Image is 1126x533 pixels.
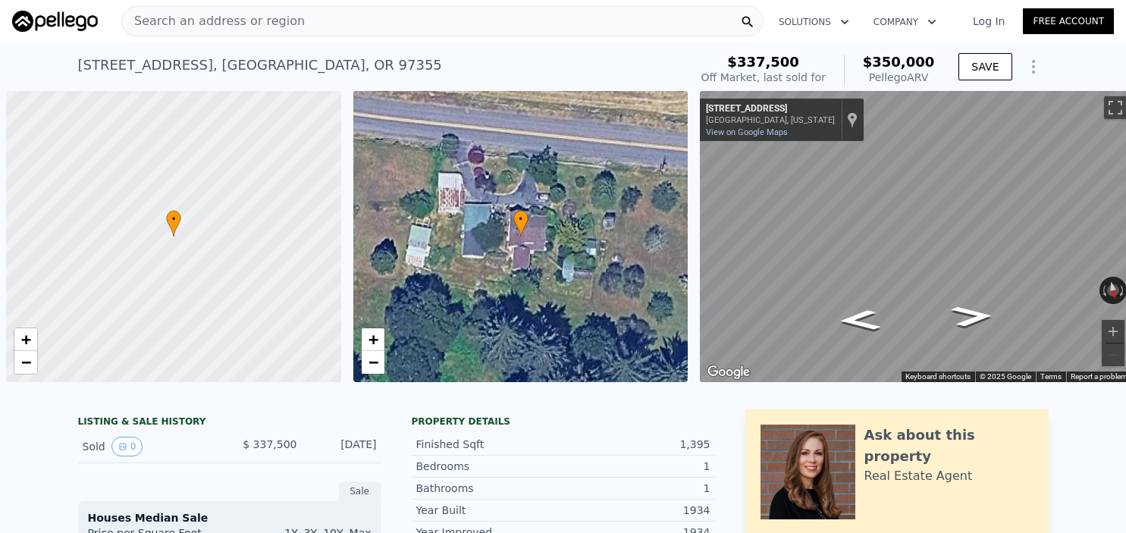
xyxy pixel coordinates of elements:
[863,70,935,85] div: Pellego ARV
[863,54,935,70] span: $350,000
[111,437,143,456] button: View historical data
[309,437,377,456] div: [DATE]
[166,210,181,237] div: •
[704,362,754,382] img: Google
[362,328,384,351] a: Zoom in
[416,459,563,474] div: Bedrooms
[864,467,973,485] div: Real Estate Agent
[563,481,710,496] div: 1
[1099,277,1108,304] button: Rotate counterclockwise
[78,55,442,76] div: [STREET_ADDRESS] , [GEOGRAPHIC_DATA] , OR 97355
[368,353,378,372] span: −
[727,54,799,70] span: $337,500
[78,415,381,431] div: LISTING & SALE HISTORY
[412,415,715,428] div: Property details
[14,351,37,374] a: Zoom out
[1102,320,1124,343] button: Zoom in
[416,503,563,518] div: Year Built
[563,459,710,474] div: 1
[958,53,1012,80] button: SAVE
[88,510,372,525] div: Houses Median Sale
[122,12,305,30] span: Search an address or region
[368,330,378,349] span: +
[362,351,384,374] a: Zoom out
[704,362,754,382] a: Open this area in Google Maps (opens a new window)
[513,210,528,237] div: •
[861,8,949,36] button: Company
[513,212,528,226] span: •
[1018,52,1049,82] button: Show Options
[1102,343,1124,366] button: Zoom out
[416,437,563,452] div: Finished Sqft
[1105,276,1121,305] button: Reset the view
[701,70,826,85] div: Off Market, last sold for
[416,481,563,496] div: Bathrooms
[563,503,710,518] div: 1934
[21,353,31,372] span: −
[243,438,296,450] span: $ 337,500
[980,372,1031,381] span: © 2025 Google
[847,111,858,128] a: Show location on map
[12,11,98,32] img: Pellego
[706,115,835,125] div: [GEOGRAPHIC_DATA], [US_STATE]
[83,437,218,456] div: Sold
[1040,372,1062,381] a: Terms
[821,305,899,336] path: Go East, Golden Valley Dr
[339,481,381,501] div: Sale
[933,301,1012,332] path: Go West, Golden Valley Dr
[955,14,1023,29] a: Log In
[563,437,710,452] div: 1,395
[21,330,31,349] span: +
[14,328,37,351] a: Zoom in
[706,127,788,137] a: View on Google Maps
[166,212,181,226] span: •
[767,8,861,36] button: Solutions
[1023,8,1114,34] a: Free Account
[905,372,971,382] button: Keyboard shortcuts
[706,103,835,115] div: [STREET_ADDRESS]
[864,425,1033,467] div: Ask about this property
